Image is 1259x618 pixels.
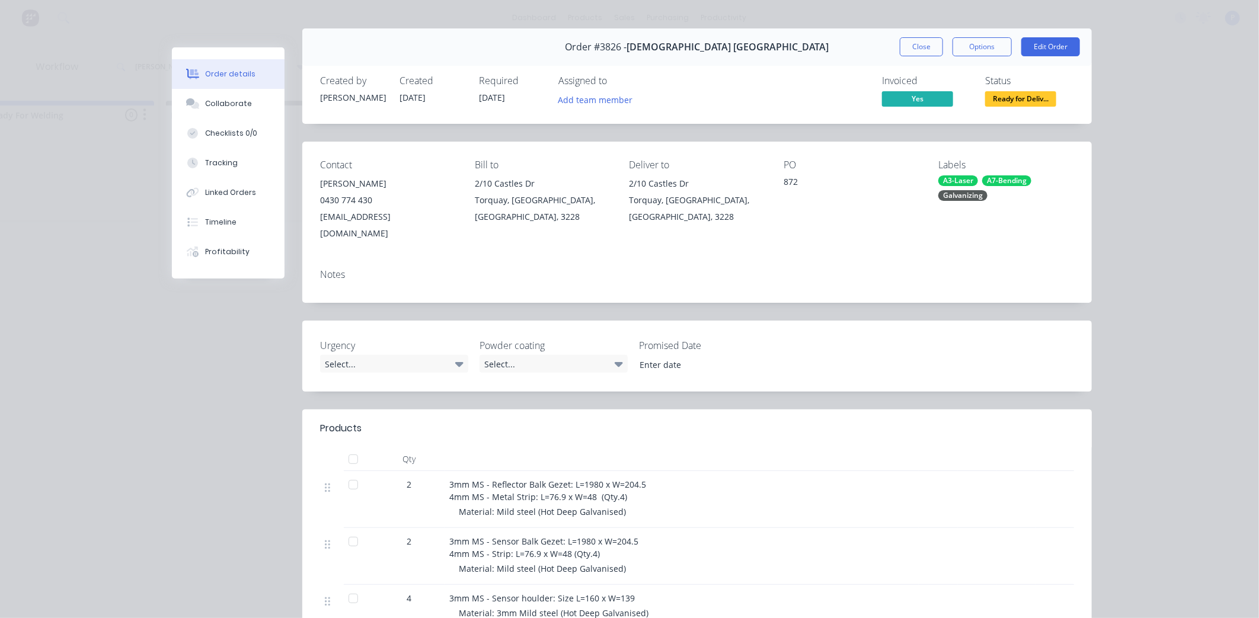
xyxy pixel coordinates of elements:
span: 2 [407,478,411,491]
div: Contact [320,159,456,171]
div: Bill to [475,159,611,171]
label: Promised Date [639,338,787,353]
div: Tracking [205,158,238,168]
span: [DEMOGRAPHIC_DATA] [GEOGRAPHIC_DATA] [627,41,829,53]
div: A3-Laser [938,175,978,186]
div: Torquay, [GEOGRAPHIC_DATA], [GEOGRAPHIC_DATA], 3228 [475,192,611,225]
button: Linked Orders [172,178,285,207]
button: Collaborate [172,89,285,119]
div: Checklists 0/0 [205,128,257,139]
div: Notes [320,269,1074,280]
span: 3mm MS - Sensor houlder: Size L=160 x W=139 [449,593,635,604]
div: Status [985,75,1074,87]
div: 2/10 Castles Dr [629,175,765,192]
div: Labels [938,159,1074,171]
div: Products [320,421,362,436]
div: Invoiced [882,75,971,87]
button: Tracking [172,148,285,178]
span: Yes [882,91,953,106]
button: Add team member [552,91,639,107]
div: Assigned to [558,75,677,87]
div: PO [784,159,919,171]
div: Deliver to [629,159,765,171]
span: Ready for Deliv... [985,91,1056,106]
div: Collaborate [205,98,252,109]
label: Powder coating [480,338,628,353]
div: Torquay, [GEOGRAPHIC_DATA], [GEOGRAPHIC_DATA], 3228 [629,192,765,225]
div: 2/10 Castles DrTorquay, [GEOGRAPHIC_DATA], [GEOGRAPHIC_DATA], 3228 [629,175,765,225]
button: Profitability [172,237,285,267]
span: Material: Mild steel (Hot Deep Galvanised) [459,563,626,574]
span: Material: Mild steel (Hot Deep Galvanised) [459,506,626,517]
div: [PERSON_NAME] [320,175,456,192]
button: Ready for Deliv... [985,91,1056,109]
div: Required [479,75,544,87]
div: Created by [320,75,385,87]
div: [EMAIL_ADDRESS][DOMAIN_NAME] [320,209,456,242]
div: Order details [205,69,255,79]
span: 3mm MS - Sensor Balk Gezet: L=1980 x W=204.5 4mm MS - Strip: L=76.9 x W=48 (Qty.4) [449,536,638,559]
div: [PERSON_NAME]0430 774 430[EMAIL_ADDRESS][DOMAIN_NAME] [320,175,456,242]
div: 2/10 Castles Dr [475,175,611,192]
span: Order #3826 - [565,41,627,53]
button: Close [900,37,943,56]
span: [DATE] [479,92,505,103]
div: [PERSON_NAME] [320,91,385,104]
div: Profitability [205,246,250,257]
span: 2 [407,535,411,547]
div: Qty [373,447,445,471]
div: Select... [320,355,468,373]
span: 4 [407,592,411,604]
button: Add team member [558,91,639,107]
label: Urgency [320,338,468,353]
div: Galvanizing [938,190,988,201]
button: Order details [172,59,285,89]
div: Timeline [205,217,237,228]
div: Linked Orders [205,187,256,198]
span: [DATE] [400,92,426,103]
div: 2/10 Castles DrTorquay, [GEOGRAPHIC_DATA], [GEOGRAPHIC_DATA], 3228 [475,175,611,225]
span: 3mm MS - Reflector Balk Gezet: L=1980 x W=204.5 4mm MS - Metal Strip: L=76.9 x W=48 (Qty.4) [449,479,646,502]
div: 872 [784,175,919,192]
button: Options [953,37,1012,56]
div: Created [400,75,465,87]
div: Select... [480,355,628,373]
div: A7-Bending [982,175,1031,186]
button: Checklists 0/0 [172,119,285,148]
button: Timeline [172,207,285,237]
button: Edit Order [1021,37,1080,56]
input: Enter date [631,356,779,373]
div: 0430 774 430 [320,192,456,209]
